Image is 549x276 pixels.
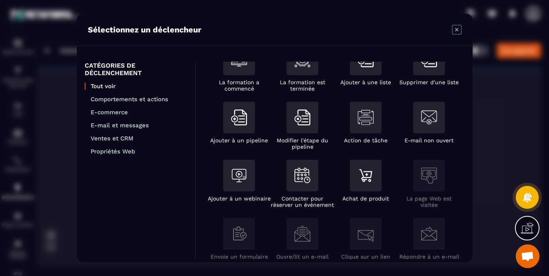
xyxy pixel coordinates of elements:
p: Répondre à un e-mail [399,253,459,260]
img: addToList.svg [231,110,247,125]
p: Tout voir [91,83,187,90]
p: Supprimer d'une liste [399,79,459,85]
div: Ouvrir le chat [516,244,540,268]
img: contactBookAnEvent.svg [294,168,310,183]
p: Action de tâche [344,137,388,144]
p: Ajouter à un pipeline [210,137,268,144]
p: Comportements et actions [91,96,187,103]
p: Envoie un formulaire [210,253,268,260]
p: CATÉGORIES DE DÉCLENCHEMENT [85,62,187,77]
img: productPurchase.svg [358,168,374,183]
img: removeFromList.svg [294,110,310,125]
p: Ventes et CRM [91,135,187,142]
img: formSubmit.svg [231,226,247,242]
img: readMail.svg [294,226,310,242]
p: E-mail et messages [91,122,187,129]
p: E-commerce [91,109,187,116]
p: Ouvre/lit un e-mail [276,253,329,260]
img: notOpenEmail.svg [421,110,437,125]
img: taskAction.svg [358,110,374,125]
p: La formation a commencé [207,79,271,92]
p: Clique sur un lien dans un e-mail [334,253,397,266]
p: Contacter pour réserver un événement [271,195,334,208]
p: Modifier l'étape du pipeline [271,137,334,150]
p: Propriétés Web [91,148,187,155]
img: clickEmail.svg [358,226,374,242]
img: webpage.svg [421,168,437,183]
img: addToAWebinar.svg [231,168,247,183]
p: Sélectionnez un déclencheur [88,25,201,34]
p: La page Web est visitée [397,195,461,208]
p: E-mail non ouvert [405,137,454,144]
p: Ajouter à un webinaire [207,195,270,202]
p: Achat de produit [342,195,389,202]
img: answerEmail.svg [421,226,437,242]
p: Ajouter à une liste [340,79,391,85]
p: La formation est terminée [271,79,334,92]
